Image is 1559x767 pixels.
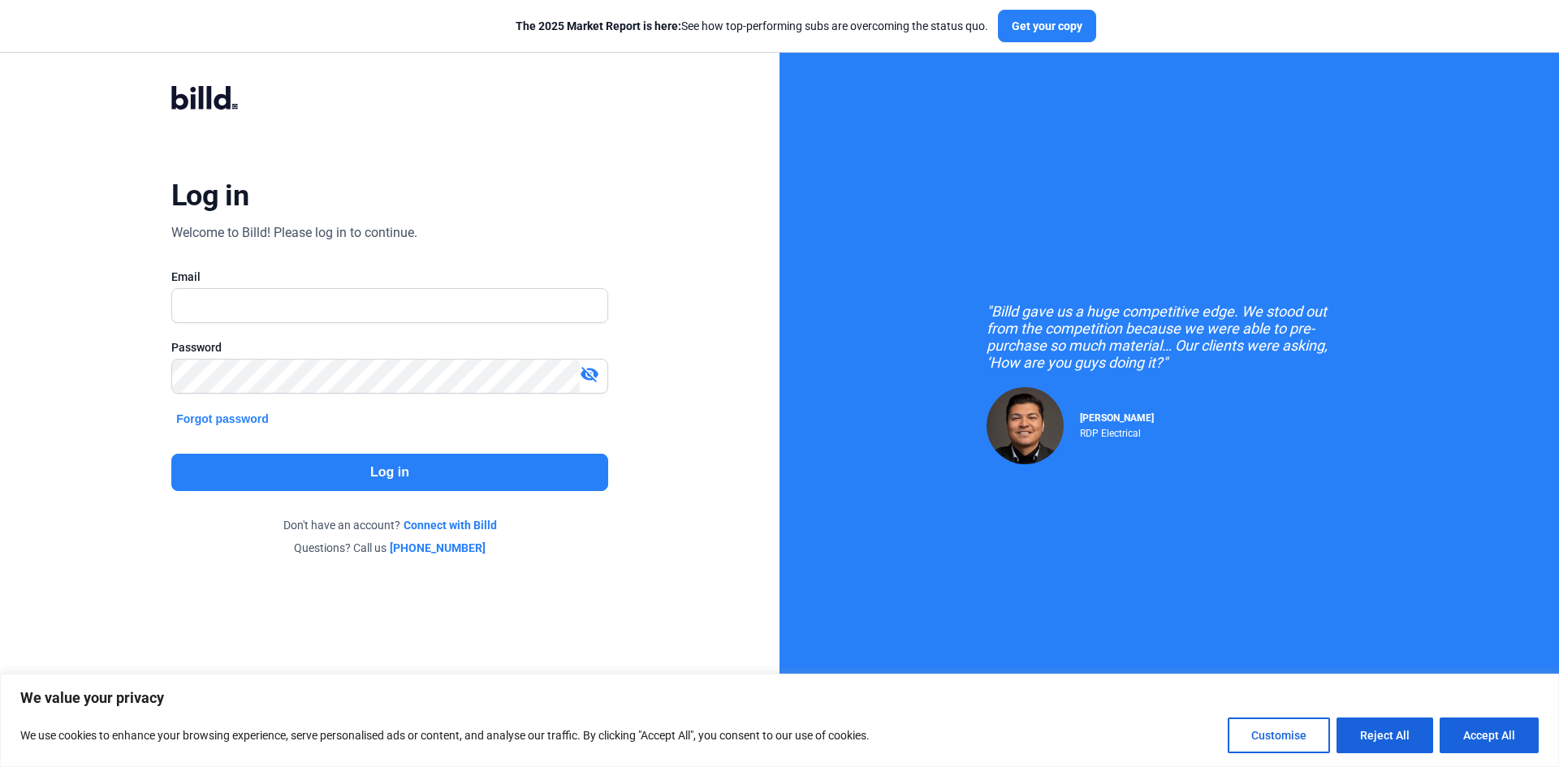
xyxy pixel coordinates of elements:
div: Welcome to Billd! Please log in to continue. [171,223,417,243]
a: Connect with Billd [404,517,497,533]
div: See how top-performing subs are overcoming the status quo. [516,18,988,34]
span: [PERSON_NAME] [1080,412,1154,424]
button: Forgot password [171,410,274,428]
button: Log in [171,454,608,491]
div: "Billd gave us a huge competitive edge. We stood out from the competition because we were able to... [987,303,1352,371]
p: We use cookies to enhance your browsing experience, serve personalised ads or content, and analys... [20,726,870,745]
p: We value your privacy [20,688,1539,708]
div: RDP Electrical [1080,424,1154,439]
div: Email [171,269,608,285]
div: Password [171,339,608,355]
button: Customise [1228,717,1330,753]
div: Questions? Call us [171,540,608,556]
mat-icon: visibility_off [580,364,599,384]
button: Get your copy [998,10,1096,42]
a: [PHONE_NUMBER] [390,540,486,556]
div: Don't have an account? [171,517,608,533]
img: Raul Pacheco [987,387,1064,464]
button: Reject All [1337,717,1433,753]
button: Accept All [1440,717,1539,753]
span: The 2025 Market Report is here: [516,19,681,32]
div: Log in [171,178,248,213]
